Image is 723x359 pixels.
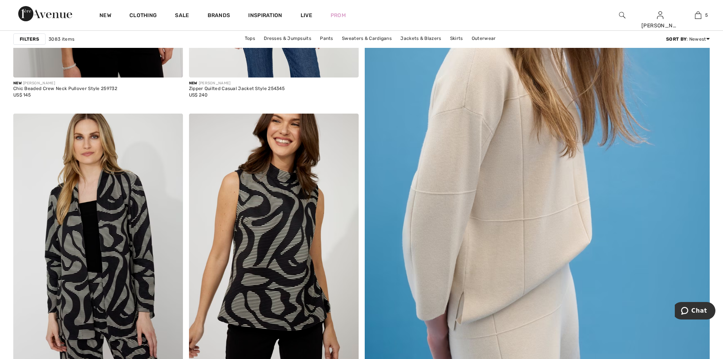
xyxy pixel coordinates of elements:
span: New [189,81,197,85]
a: Pants [316,33,337,43]
div: Chic Beaded Crew Neck Pullover Style 259732 [13,86,117,92]
a: Sweaters & Cardigans [338,33,395,43]
span: US$ 145 [13,92,31,98]
div: [PERSON_NAME] [13,81,117,86]
img: My Info [657,11,663,20]
a: Brands [208,12,230,20]
div: Zipper Quilted Casual Jacket Style 254345 [189,86,285,92]
span: 3083 items [49,36,74,43]
a: 5 [679,11,717,20]
span: Inspiration [248,12,282,20]
a: Jackets & Blazers [397,33,445,43]
a: Dresses & Jumpsuits [260,33,315,43]
a: Tops [241,33,259,43]
a: Skirts [446,33,467,43]
div: [PERSON_NAME] [641,22,679,30]
a: Sale [175,12,189,20]
strong: Filters [20,36,39,43]
span: 5 [705,12,708,19]
strong: Sort By [666,36,687,42]
a: New [99,12,111,20]
iframe: Opens a widget where you can chat to one of our agents [675,302,715,321]
span: New [13,81,22,85]
img: My Bag [695,11,701,20]
img: 1ère Avenue [18,6,72,21]
a: Clothing [129,12,157,20]
div: [PERSON_NAME] [189,81,285,86]
a: Sign In [657,11,663,19]
div: : Newest [666,36,710,43]
a: Outerwear [468,33,500,43]
a: Live [301,11,312,19]
span: US$ 240 [189,92,208,98]
a: Prom [331,11,346,19]
img: search the website [619,11,625,20]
